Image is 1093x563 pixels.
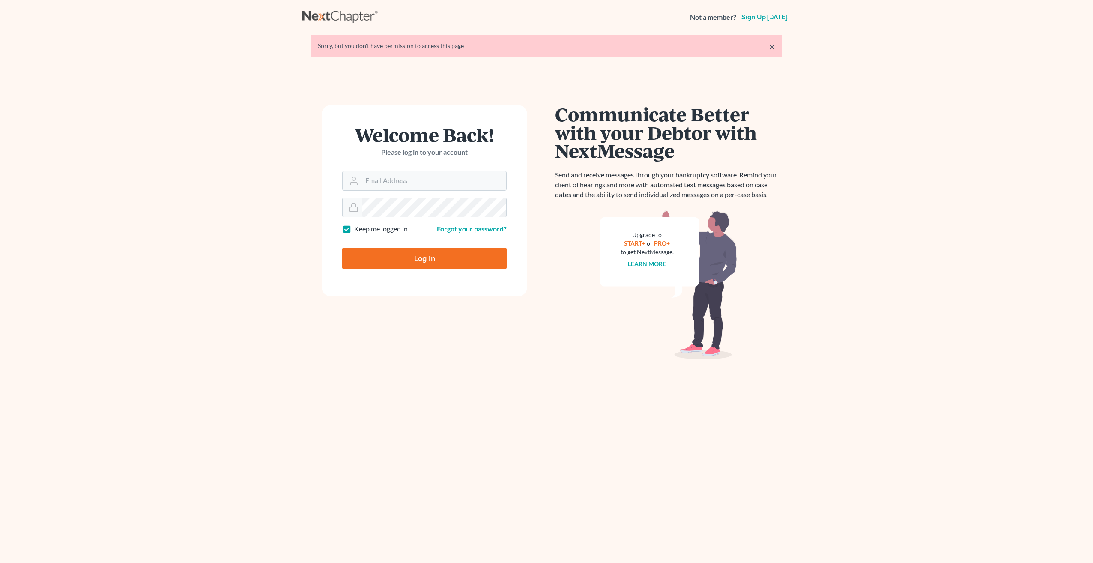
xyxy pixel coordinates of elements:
div: Sorry, but you don't have permission to access this page [318,42,775,50]
img: nextmessage_bg-59042aed3d76b12b5cd301f8e5b87938c9018125f34e5fa2b7a6b67550977c72.svg [600,210,737,360]
p: Send and receive messages through your bankruptcy software. Remind your client of hearings and mo... [555,170,782,200]
a: × [769,42,775,52]
a: Learn more [628,260,666,267]
strong: Not a member? [690,12,736,22]
span: or [647,240,653,247]
h1: Welcome Back! [342,126,507,144]
a: Sign up [DATE]! [740,14,791,21]
div: to get NextMessage. [621,248,674,256]
a: PRO+ [654,240,670,247]
a: Forgot your password? [437,225,507,233]
input: Email Address [362,171,506,190]
label: Keep me logged in [354,224,408,234]
input: Log In [342,248,507,269]
p: Please log in to your account [342,147,507,157]
h1: Communicate Better with your Debtor with NextMessage [555,105,782,160]
div: Upgrade to [621,231,674,239]
a: START+ [624,240,646,247]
